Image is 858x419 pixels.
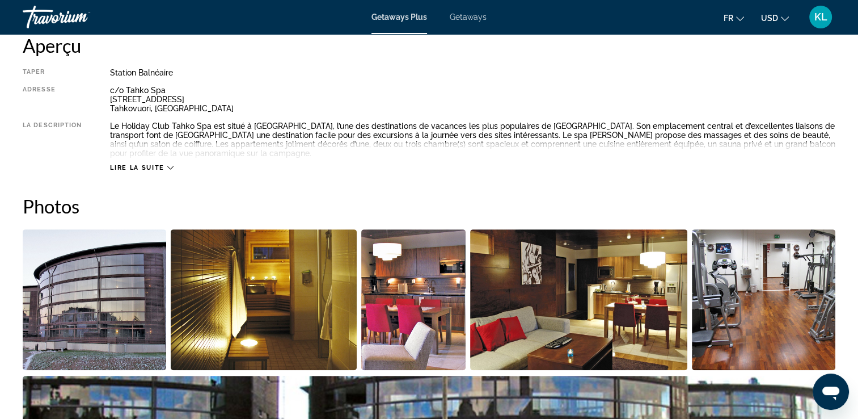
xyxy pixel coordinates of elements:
div: Adresse [23,86,82,113]
button: Open full-screen image slider [23,229,166,371]
span: Lire la suite [110,164,164,171]
button: Change language [724,10,744,26]
button: Open full-screen image slider [171,229,357,371]
span: fr [724,14,733,23]
div: Taper [23,68,82,77]
div: Station balnéaire [110,68,835,77]
a: Getaways [450,12,487,22]
button: User Menu [806,5,835,29]
a: Travorium [23,2,136,32]
span: KL [814,11,827,23]
div: La description [23,121,82,158]
a: Getaways Plus [371,12,427,22]
button: Open full-screen image slider [361,229,465,371]
button: Open full-screen image slider [470,229,687,371]
button: Change currency [761,10,789,26]
button: Lire la suite [110,164,173,172]
iframe: Bouton de lancement de la fenêtre de messagerie [813,374,849,410]
div: c/o Tahko Spa [STREET_ADDRESS] Tahkovuori, [GEOGRAPHIC_DATA] [110,86,835,113]
div: Le Holiday Club Tahko Spa est situé à [GEOGRAPHIC_DATA], l’une des destinations de vacances les p... [110,121,835,158]
h2: Aperçu [23,34,835,57]
h2: Photos [23,195,835,217]
span: USD [761,14,778,23]
button: Open full-screen image slider [692,229,835,371]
